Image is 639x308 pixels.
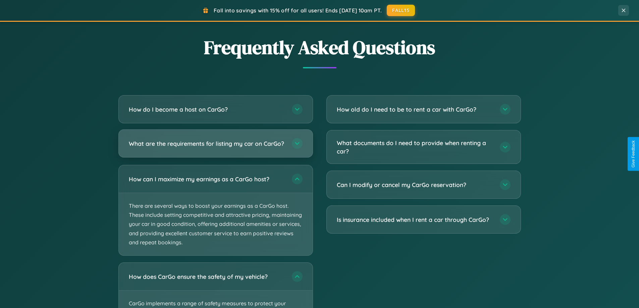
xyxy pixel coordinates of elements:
h3: How do I become a host on CarGo? [129,105,285,114]
h3: How old do I need to be to rent a car with CarGo? [337,105,493,114]
h3: Is insurance included when I rent a car through CarGo? [337,215,493,224]
h3: What are the requirements for listing my car on CarGo? [129,139,285,148]
span: Fall into savings with 15% off for all users! Ends [DATE] 10am PT. [214,7,382,14]
h3: Can I modify or cancel my CarGo reservation? [337,181,493,189]
button: FALL15 [387,5,415,16]
h3: What documents do I need to provide when renting a car? [337,139,493,155]
h3: How can I maximize my earnings as a CarGo host? [129,175,285,183]
h2: Frequently Asked Questions [118,35,521,60]
h3: How does CarGo ensure the safety of my vehicle? [129,272,285,281]
p: There are several ways to boost your earnings as a CarGo host. These include setting competitive ... [119,193,313,255]
div: Give Feedback [631,140,636,168]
